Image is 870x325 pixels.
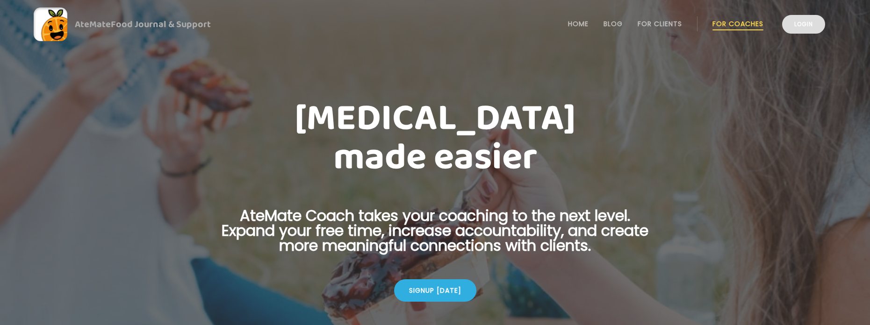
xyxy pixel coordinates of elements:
h1: [MEDICAL_DATA] made easier [207,99,663,177]
a: For Clients [638,20,682,28]
div: Signup [DATE] [394,279,476,302]
a: AteMateFood Journal & Support [34,7,836,41]
a: Login [782,15,825,34]
a: For Coaches [712,20,763,28]
span: Food Journal & Support [111,17,211,32]
div: AteMate [67,17,211,32]
a: Home [568,20,589,28]
a: Blog [604,20,623,28]
p: AteMate Coach takes your coaching to the next level. Expand your free time, increase accountabili... [207,208,663,264]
